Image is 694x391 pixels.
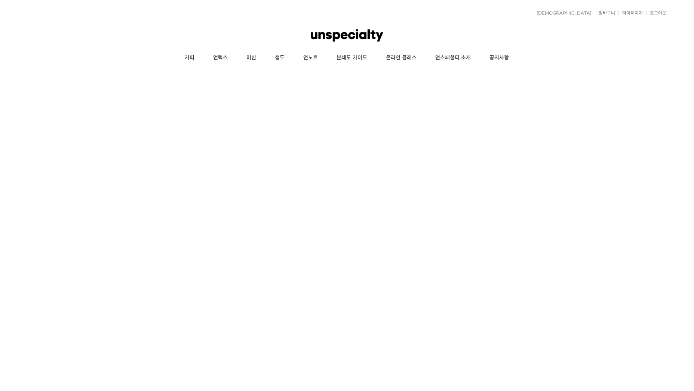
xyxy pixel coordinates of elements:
[646,11,666,15] a: 로그아웃
[265,49,294,67] a: 생두
[311,24,383,47] img: 언스페셜티 몰
[237,49,265,67] a: 머신
[480,49,518,67] a: 공지사항
[327,49,377,67] a: 분쇄도 가이드
[175,49,204,67] a: 커피
[294,49,327,67] a: 언노트
[426,49,480,67] a: 언스페셜티 소개
[595,11,615,15] a: 장바구니
[377,49,426,67] a: 온라인 클래스
[204,49,237,67] a: 언럭스
[618,11,643,15] a: 마이페이지
[533,11,592,15] a: [DEMOGRAPHIC_DATA]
